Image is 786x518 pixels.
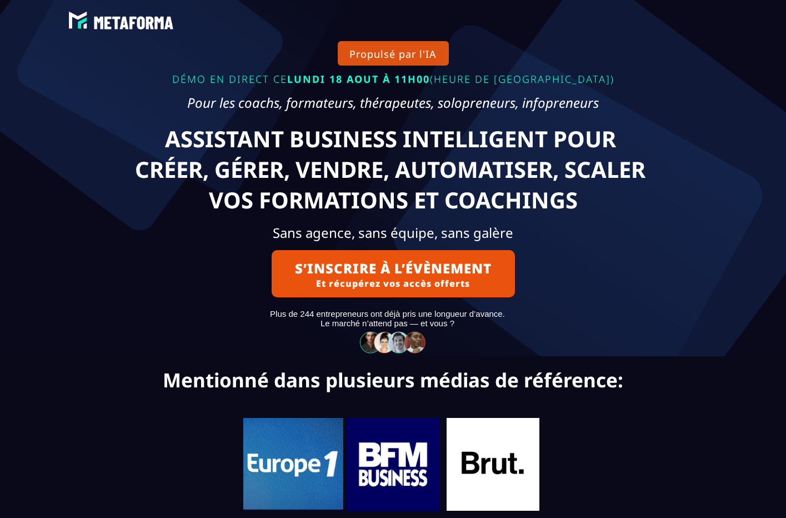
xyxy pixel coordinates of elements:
[98,121,688,218] text: ASSISTANT BUSINESS INTELLIGENT POUR CRÉER, GÉRER, VENDRE, AUTOMATISER, SCALER VOS FORMATIONS ET C...
[357,331,430,353] img: 32586e8465b4242308ef789b458fc82f_community-people.png
[447,418,539,511] img: 704b97603b3d89ec847c04719d9c8fae_221.jpg
[287,72,430,86] span: LUNDI 18 AOUT À 11H00
[347,418,439,511] img: b7f71f5504ea002da3ba733e1ad0b0f6_119.jpg
[8,367,778,396] text: Mentionné dans plusieurs médias de référence:
[46,88,740,117] h2: Pour les coachs, formateurs, thérapeutes, solopreneurs, infopreneurs
[338,41,449,66] button: Propulsé par l'IA
[66,8,177,33] img: e6894688e7183536f91f6cf1769eef69_LOGO_BLANC.png
[46,218,740,247] h2: Sans agence, sans équipe, sans galère
[243,418,343,510] img: 0554b7621dbcc23f00e47a6d4a67910b_Capture_d%E2%80%99e%CC%81cran_2025-06-07_a%CC%80_08.10.48.png
[35,306,740,331] text: Plus de 244 entrepreneurs ont déjà pris une longueur d’avance. Le marché n’attend pas — et vous ?
[272,250,515,297] button: S’INSCRIRE À L’ÉVÈNEMENTEt récupérez vos accès offerts
[46,71,740,88] p: DÉMO EN DIRECT CE (HEURE DE [GEOGRAPHIC_DATA])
